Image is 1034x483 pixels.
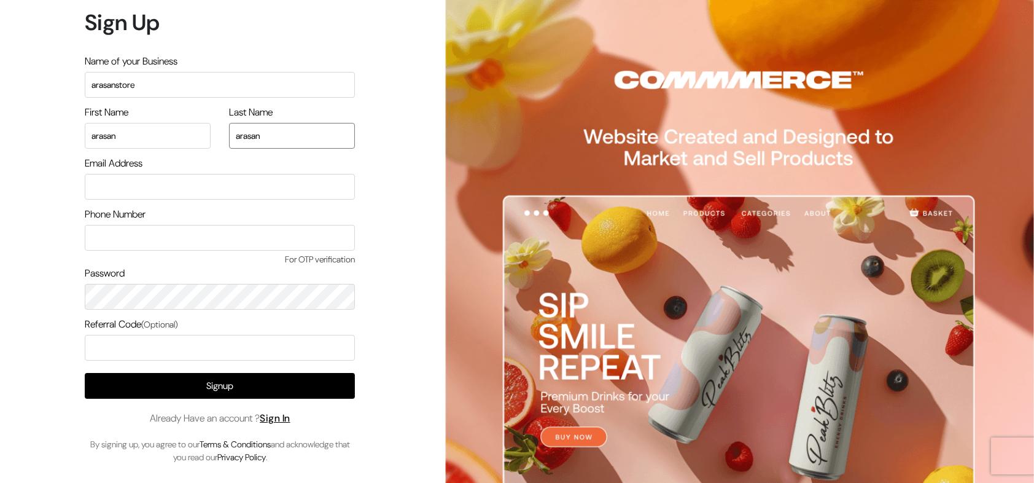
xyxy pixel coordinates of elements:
span: For OTP verification [85,253,355,266]
a: Privacy Policy [217,452,266,463]
label: Referral Code [85,317,178,332]
label: First Name [85,105,128,120]
label: Phone Number [85,207,146,222]
a: Sign In [260,412,290,425]
label: Password [85,266,125,281]
h1: Sign Up [85,9,355,36]
span: Already Have an account ? [150,411,290,426]
button: Signup [85,373,355,399]
label: Email Address [85,156,142,171]
p: By signing up, you agree to our and acknowledge that you read our . [85,438,355,464]
label: Last Name [229,105,273,120]
span: (Optional) [141,319,178,330]
label: Name of your Business [85,54,177,69]
a: Terms & Conditions [200,439,271,450]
